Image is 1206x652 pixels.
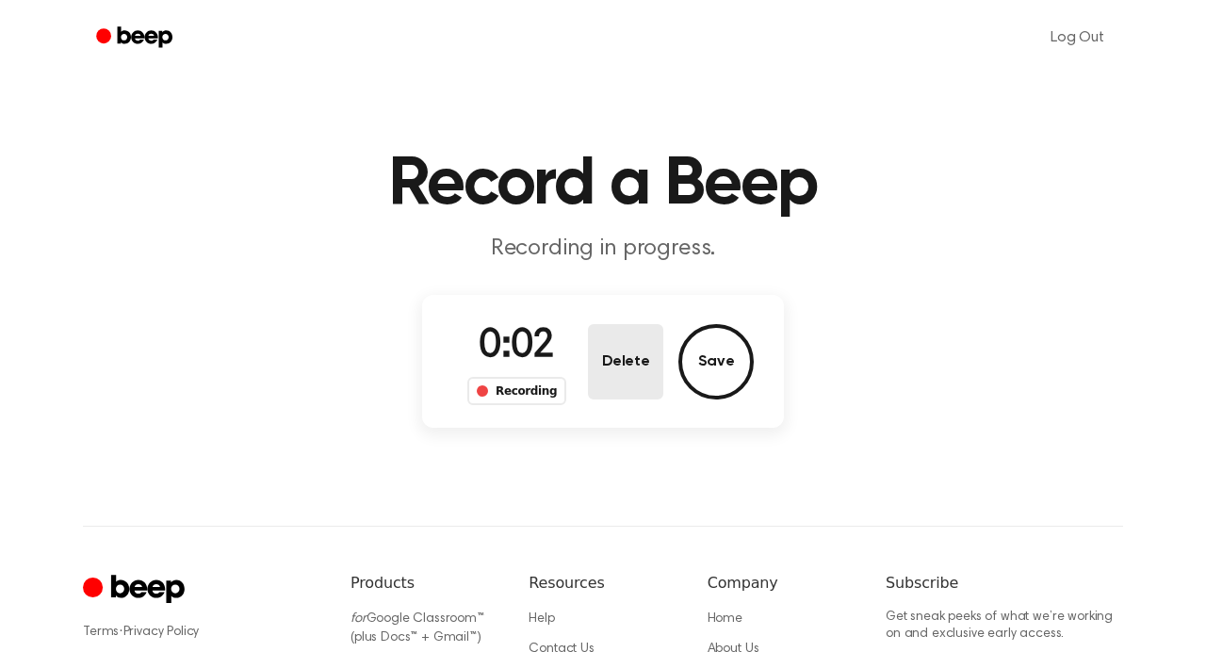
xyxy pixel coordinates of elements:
a: Privacy Policy [123,626,200,639]
a: Log Out [1032,15,1123,60]
h1: Record a Beep [121,151,1085,219]
button: Save Audio Record [678,324,754,399]
p: Get sneak peeks of what we’re working on and exclusive early access. [886,610,1123,643]
a: Home [708,612,742,626]
a: Help [529,612,554,626]
a: Beep [83,20,189,57]
a: Cruip [83,572,189,609]
h6: Company [708,572,856,595]
div: Recording [467,377,566,405]
span: 0:02 [479,327,554,367]
div: · [83,623,320,642]
a: Terms [83,626,119,639]
p: Recording in progress. [241,234,965,265]
h6: Products [350,572,498,595]
h6: Resources [529,572,676,595]
h6: Subscribe [886,572,1123,595]
a: forGoogle Classroom™ (plus Docs™ + Gmail™) [350,612,484,644]
button: Delete Audio Record [588,324,663,399]
i: for [350,612,367,626]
